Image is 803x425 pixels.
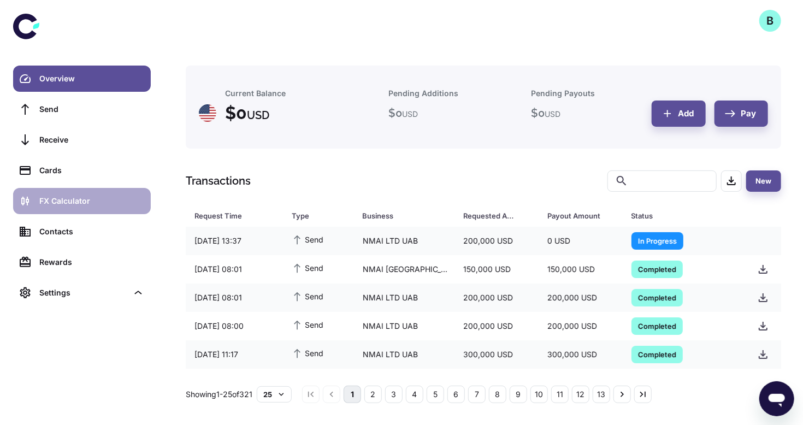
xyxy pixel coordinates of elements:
button: Go to page 7 [468,386,486,403]
button: Go to page 12 [572,386,589,403]
span: Completed [631,292,683,303]
div: NMAI LTD UAB [354,231,455,251]
span: Send [292,262,323,274]
div: 150,000 USD [454,259,539,280]
div: [DATE] 08:34 [186,373,283,393]
button: Go to page 10 [530,386,548,403]
button: Go to page 9 [510,386,527,403]
h5: $ 0 [531,105,560,121]
button: 25 [257,386,292,403]
span: Send [292,347,323,359]
button: Go to page 8 [489,386,506,403]
div: Settings [13,280,151,306]
h4: $ 0 [225,100,269,126]
a: FX Calculator [13,188,151,214]
button: Go to next page [613,386,631,403]
span: Requested Amount [463,208,534,223]
div: Send [39,103,144,115]
a: Receive [13,127,151,153]
div: [DATE] 08:01 [186,259,283,280]
h1: Transactions [186,173,251,189]
span: Completed [631,263,683,274]
div: [DATE] 11:17 [186,344,283,365]
span: Type [292,208,349,223]
div: 200,000 USD [539,316,623,337]
button: Go to page 4 [406,386,423,403]
div: NMAI LTD UAB [354,287,455,308]
div: FX Calculator [39,195,144,207]
div: Status [631,208,722,223]
div: [DATE] 08:01 [186,287,283,308]
div: [DATE] 13:37 [186,231,283,251]
h5: $ 0 [388,105,418,121]
h6: Pending Payouts [531,87,595,99]
span: Status [631,208,736,223]
div: 200,000 USD [454,316,539,337]
a: Send [13,96,151,122]
span: USD [545,109,560,119]
div: Receive [39,134,144,146]
button: Go to page 5 [427,386,444,403]
a: Rewards [13,249,151,275]
div: [DATE] 08:00 [186,316,283,337]
div: Rewards [39,256,144,268]
div: 0 USD [539,231,623,251]
a: Cards [13,157,151,184]
div: 300,000 USD [454,373,539,393]
button: Add [652,101,706,127]
div: NMAI LTD UAB [354,344,455,365]
a: Contacts [13,219,151,245]
div: Payout Amount [547,208,604,223]
span: Payout Amount [547,208,618,223]
h6: Current Balance [225,87,286,99]
span: Send [292,233,323,245]
button: Go to page 11 [551,386,569,403]
button: page 1 [344,386,361,403]
div: 150,000 USD [539,259,623,280]
div: NMAI LTD UAB [354,373,455,393]
p: Showing 1-25 of 321 [186,388,252,400]
div: 0 USD [539,373,623,393]
nav: pagination navigation [300,386,653,403]
div: 200,000 USD [454,287,539,308]
span: In Progress [631,235,683,246]
div: Requested Amount [463,208,520,223]
div: NMAI LTD UAB [354,316,455,337]
div: 200,000 USD [539,287,623,308]
button: Go to page 6 [447,386,465,403]
div: NMAI [GEOGRAPHIC_DATA] [354,259,455,280]
span: Completed [631,320,683,331]
div: Request Time [194,208,264,223]
span: Send [292,318,323,330]
div: 200,000 USD [454,231,539,251]
button: Go to page 2 [364,386,382,403]
span: USD [402,109,418,119]
div: Settings [39,287,128,299]
div: Type [292,208,335,223]
span: Send [292,290,323,302]
div: 300,000 USD [454,344,539,365]
div: 300,000 USD [539,344,623,365]
button: Go to page 3 [385,386,403,403]
button: Pay [715,101,768,127]
a: Overview [13,66,151,92]
button: New [746,170,781,192]
div: Contacts [39,226,144,238]
span: USD [247,109,269,122]
h6: Pending Additions [388,87,458,99]
button: B [759,10,781,32]
div: Overview [39,73,144,85]
span: Completed [631,349,683,359]
div: Cards [39,164,144,176]
button: Go to last page [634,386,652,403]
iframe: Button to launch messaging window, conversation in progress [759,381,794,416]
span: Request Time [194,208,279,223]
button: Go to page 13 [593,386,610,403]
